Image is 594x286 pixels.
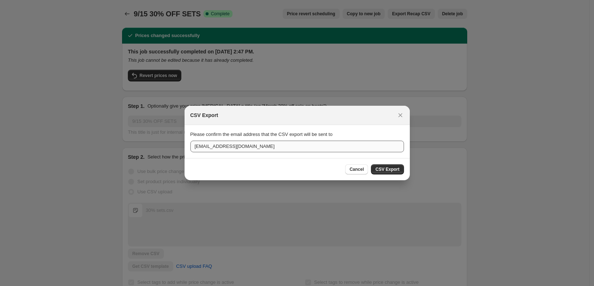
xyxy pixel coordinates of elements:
[395,110,405,120] button: Close
[190,132,333,137] span: Please confirm the email address that the CSV export will be sent to
[190,112,218,119] h2: CSV Export
[349,166,364,172] span: Cancel
[371,164,404,174] button: CSV Export
[345,164,368,174] button: Cancel
[375,166,399,172] span: CSV Export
